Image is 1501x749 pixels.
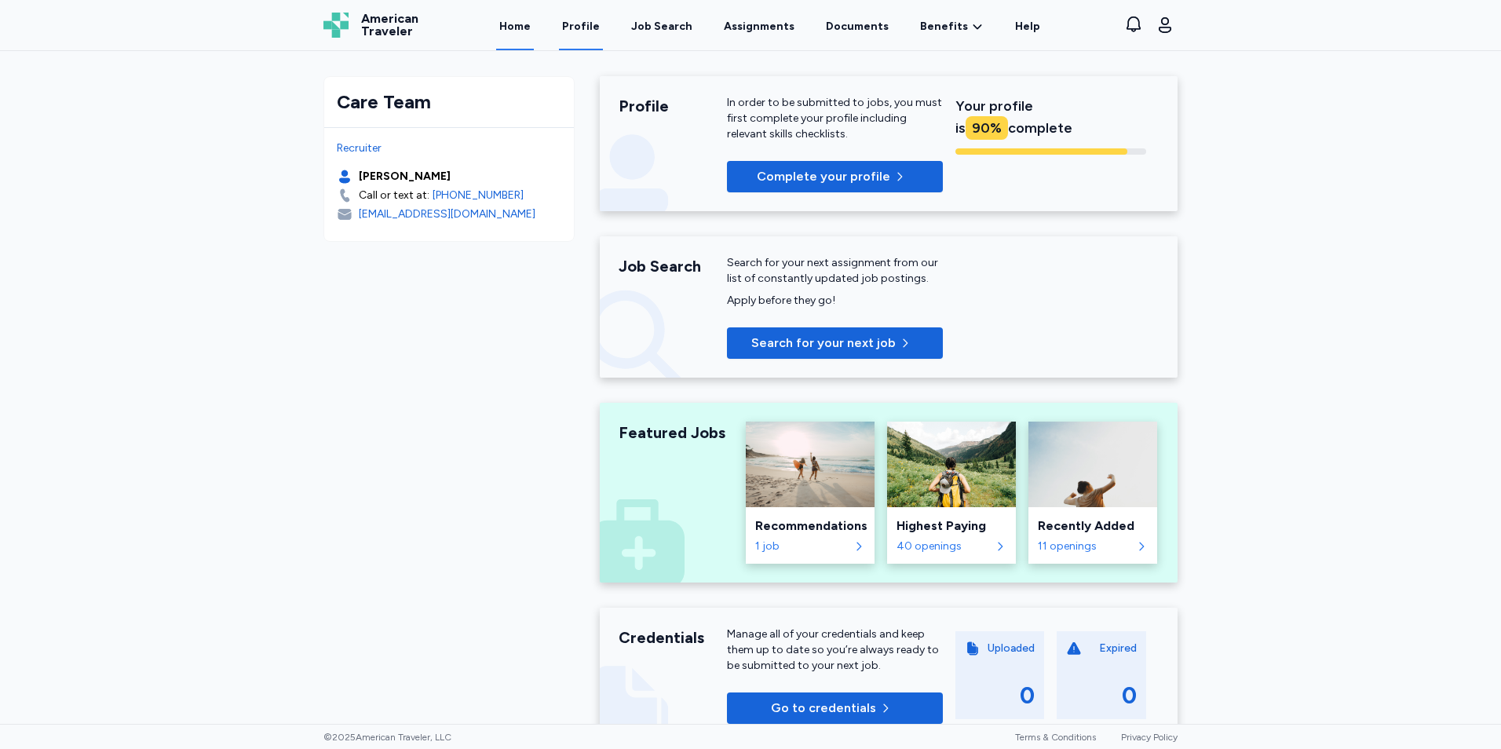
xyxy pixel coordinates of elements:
div: Call or text at: [359,188,429,203]
div: Manage all of your credentials and keep them up to date so you’re always ready to be submitted to... [727,627,943,674]
a: Home [496,2,534,50]
div: 0 [1122,681,1137,710]
a: Recently AddedRecently Added11 openings [1028,422,1157,564]
div: Credentials [619,627,727,649]
span: American Traveler [361,13,418,38]
div: 40 openings [897,539,991,554]
a: Highest PayingHighest Paying40 openings [887,422,1016,564]
a: [PHONE_NUMBER] [433,188,524,203]
span: Complete your profile [757,167,890,186]
img: Recently Added [1028,422,1157,507]
div: 0 [1020,681,1035,710]
span: © 2025 American Traveler, LLC [323,731,451,744]
a: RecommendationsRecommendations1 job [746,422,875,564]
span: Go to credentials [771,699,876,718]
button: Search for your next job [727,327,943,359]
button: Go to credentials [727,692,943,724]
span: Benefits [920,19,968,35]
div: Highest Paying [897,517,1006,535]
div: Apply before they go! [727,293,943,309]
a: Terms & Conditions [1015,732,1096,743]
div: Recommendations [755,517,865,535]
div: Care Team [337,90,561,115]
div: Recruiter [337,141,561,156]
div: [PERSON_NAME] [359,169,451,185]
span: Search for your next job [751,334,896,353]
div: In order to be submitted to jobs, you must first complete your profile including relevant skills ... [727,95,943,142]
div: 1 job [755,539,849,554]
div: Uploaded [988,641,1035,656]
div: Job Search [619,255,727,277]
img: Logo [323,13,349,38]
div: Recently Added [1038,517,1148,535]
div: 11 openings [1038,539,1132,554]
div: Job Search [631,19,692,35]
div: Featured Jobs [619,422,727,444]
div: [EMAIL_ADDRESS][DOMAIN_NAME] [359,206,535,222]
button: Complete your profile [727,161,943,192]
img: Highest Paying [887,422,1016,507]
div: Profile [619,95,727,117]
div: Your profile is complete [955,95,1146,139]
a: Profile [559,2,603,50]
img: Recommendations [746,422,875,507]
div: Search for your next assignment from our list of constantly updated job postings. [727,255,943,287]
div: 90 % [966,116,1008,140]
a: Benefits [920,19,984,35]
a: Privacy Policy [1121,732,1178,743]
div: Expired [1099,641,1137,656]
